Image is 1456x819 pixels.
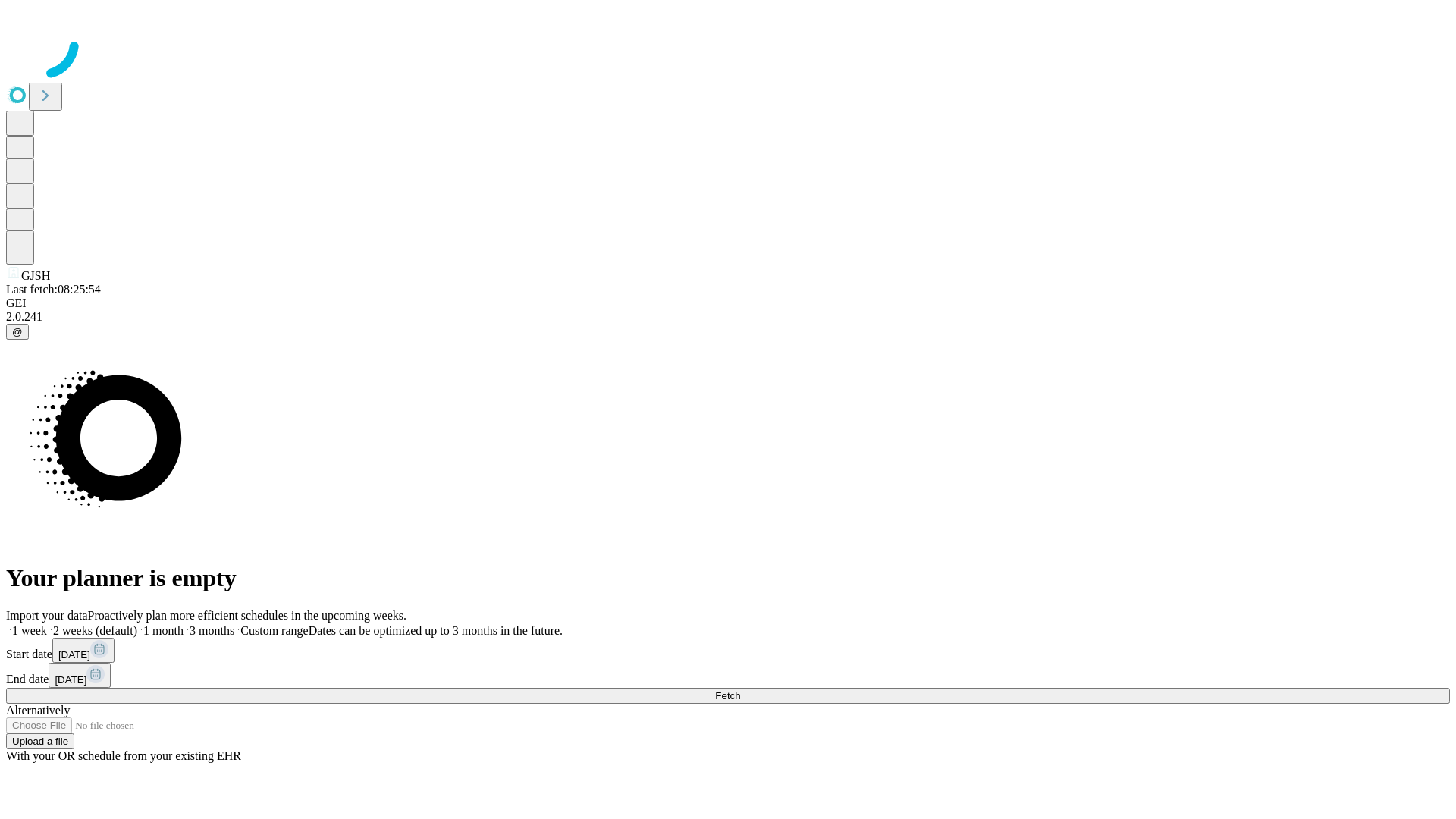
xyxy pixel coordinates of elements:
[6,749,241,762] span: With your OR schedule from your existing EHR
[55,674,86,686] span: [DATE]
[6,564,1450,592] h1: Your planner is empty
[143,624,184,637] span: 1 month
[88,609,406,622] span: Proactively plan more efficient schedules in the upcoming weeks.
[715,690,740,701] span: Fetch
[6,283,101,296] span: Last fetch: 08:25:54
[12,624,47,637] span: 1 week
[6,297,1450,310] div: GEI
[21,269,50,282] span: GJSH
[6,733,74,749] button: Upload a file
[6,324,29,340] button: @
[6,663,1450,688] div: End date
[12,326,23,337] span: @
[52,638,115,663] button: [DATE]
[240,624,308,637] span: Custom range
[6,704,70,717] span: Alternatively
[53,624,137,637] span: 2 weeks (default)
[6,310,1450,324] div: 2.0.241
[6,688,1450,704] button: Fetch
[6,609,88,622] span: Import your data
[6,638,1450,663] div: Start date
[49,663,111,688] button: [DATE]
[309,624,563,637] span: Dates can be optimized up to 3 months in the future.
[58,649,90,661] span: [DATE]
[190,624,234,637] span: 3 months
